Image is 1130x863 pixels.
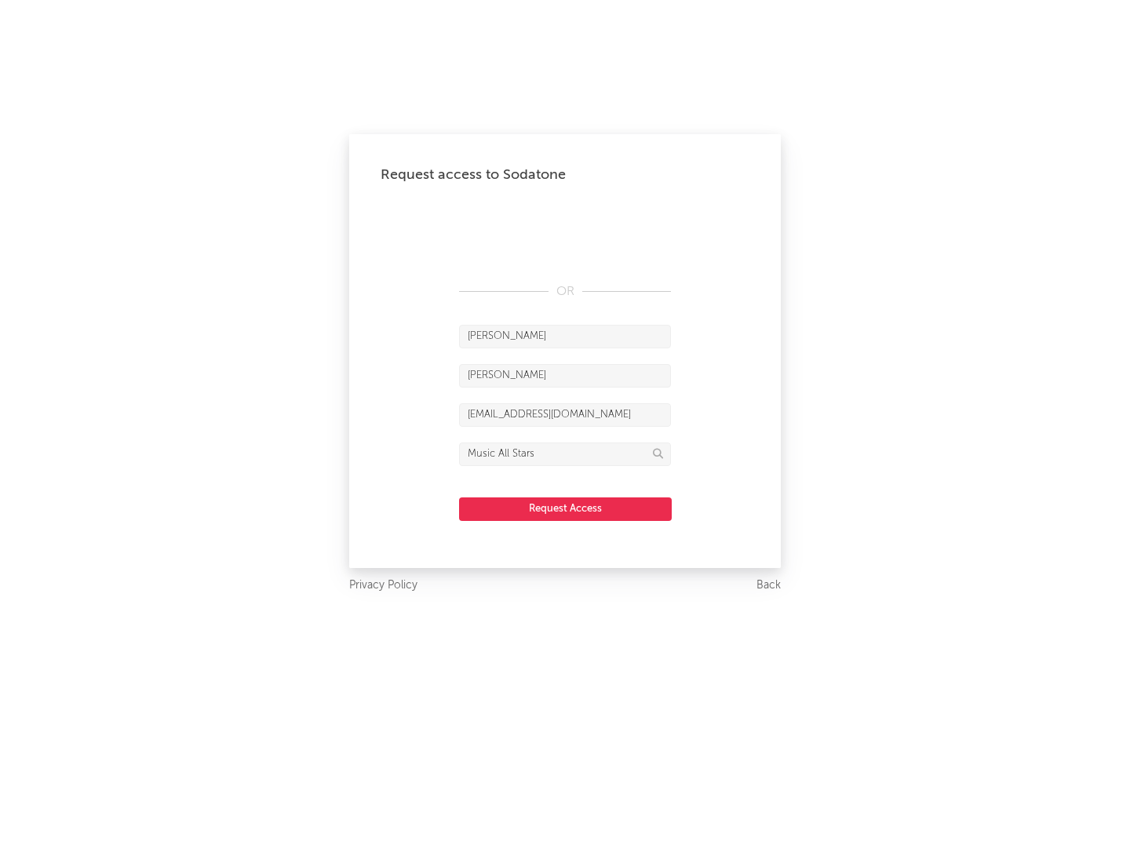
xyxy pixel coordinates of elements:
div: Request access to Sodatone [381,166,749,184]
input: Email [459,403,671,427]
input: Division [459,442,671,466]
input: Last Name [459,364,671,388]
a: Privacy Policy [349,576,417,595]
button: Request Access [459,497,672,521]
input: First Name [459,325,671,348]
div: OR [459,282,671,301]
a: Back [756,576,781,595]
